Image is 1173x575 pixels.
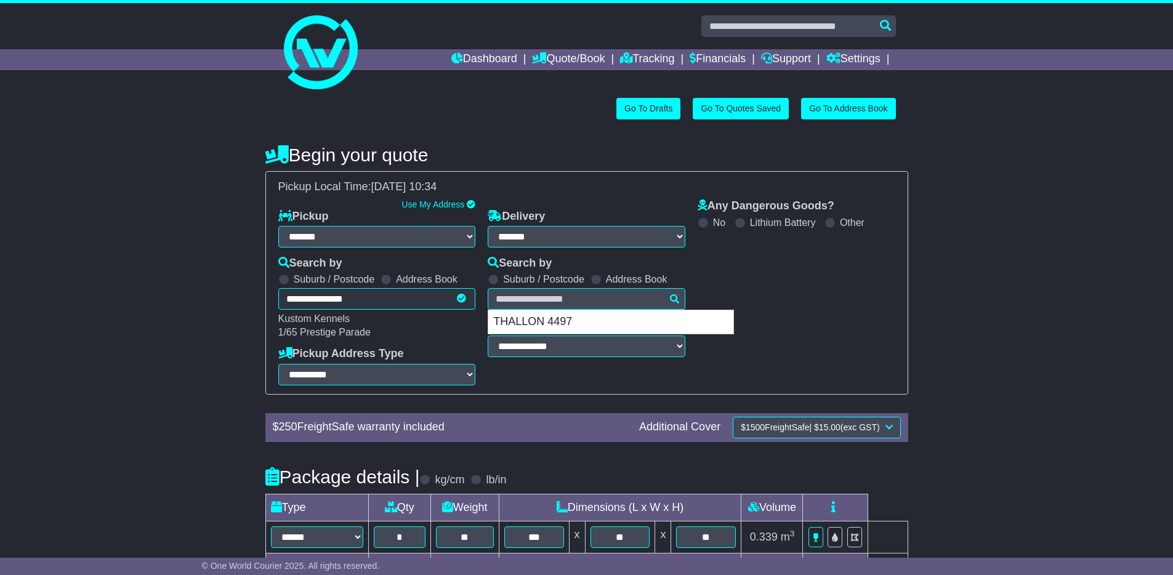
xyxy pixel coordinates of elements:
label: Search by [488,257,552,270]
td: Dimensions (L x W x H) [499,494,741,521]
a: Financials [690,49,746,70]
span: 1500 [746,422,765,432]
label: Address Book [606,273,667,285]
div: THALLON 4497 [488,310,733,334]
label: Address Book [396,273,458,285]
label: Delivery [488,210,545,223]
span: © One World Courier 2025. All rights reserved. [202,561,380,571]
a: Go To Drafts [616,98,680,119]
sup: 3 [790,529,795,538]
td: x [569,521,585,553]
span: $ FreightSafe [741,422,882,432]
a: Support [761,49,811,70]
a: Go To Address Book [801,98,895,119]
span: m [781,531,795,543]
a: Settings [826,49,881,70]
label: Any Dangerous Goods? [698,199,834,213]
span: 1/65 Prestige Parade [278,327,371,337]
label: Pickup Address Type [278,347,404,361]
a: Tracking [620,49,674,70]
label: Suburb / Postcode [503,273,584,285]
label: kg/cm [435,473,464,487]
label: Lithium Battery [750,217,816,228]
td: Volume [741,494,803,521]
span: [DATE] 10:34 [371,180,437,193]
span: 250 [279,420,297,433]
a: Go To Quotes Saved [693,98,789,119]
label: Search by [278,257,342,270]
label: No [713,217,725,228]
div: Additional Cover [633,420,727,434]
a: Use My Address [401,199,464,209]
span: Kustom Kennels [278,313,350,324]
td: Weight [430,494,499,521]
label: Pickup [278,210,329,223]
span: 15.00 [819,422,840,432]
td: Type [265,494,368,521]
td: Qty [368,494,430,521]
button: $1500FreightSafe| $15.00(exc GST) [733,417,900,438]
h4: Begin your quote [265,145,908,165]
h4: Package details | [265,467,420,487]
label: Suburb / Postcode [294,273,375,285]
span: 0.339 [750,531,778,543]
td: x [655,521,671,553]
span: | $ (exc GST) [809,422,879,432]
div: Pickup Local Time: [272,180,901,194]
label: Other [840,217,865,228]
label: lb/in [486,473,506,487]
div: $ FreightSafe warranty included [267,420,634,434]
a: Quote/Book [532,49,605,70]
a: Dashboard [451,49,517,70]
